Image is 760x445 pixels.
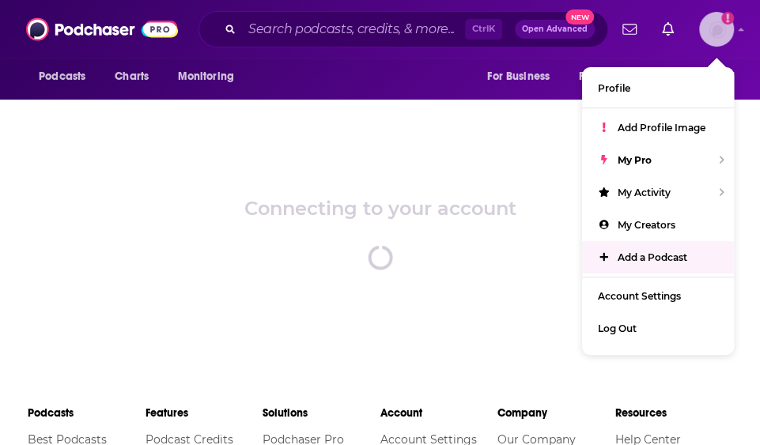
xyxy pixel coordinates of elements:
span: Add a Podcast [618,251,687,263]
li: Company [497,399,614,427]
a: Show notifications dropdown [616,16,643,43]
li: Solutions [263,399,380,427]
button: Open AdvancedNew [515,20,595,39]
span: Charts [115,66,149,88]
span: Log Out [598,322,637,334]
span: More [686,66,713,88]
span: For Business [487,66,550,88]
span: Podcasts [39,66,85,88]
a: Add a Podcast [582,241,734,273]
li: Account [380,399,497,427]
span: My Pro [618,154,652,166]
div: Connecting to your account [244,197,516,220]
button: open menu [476,62,569,92]
span: Ctrl K [465,19,502,40]
span: My Creators [618,219,675,231]
span: Add Profile Image [618,122,705,134]
span: Logged in as WE_Broadcast [699,12,734,47]
span: Monitoring [177,66,233,88]
a: My Creators [582,209,734,241]
button: open menu [675,62,732,92]
span: Open Advanced [522,25,588,33]
button: Show profile menu [699,12,734,47]
a: Charts [104,62,158,92]
svg: Add a profile image [721,12,734,25]
li: Features [146,399,263,427]
button: open menu [166,62,254,92]
div: Search podcasts, credits, & more... [199,11,608,47]
input: Search podcasts, credits, & more... [242,17,465,42]
ul: Show profile menu [582,67,734,355]
img: Podchaser - Follow, Share and Rate Podcasts [26,14,178,44]
li: Podcasts [28,399,145,427]
span: For Podcasters [579,66,655,88]
a: Show notifications dropdown [656,16,680,43]
span: New [565,9,594,25]
a: Add Profile Image [582,111,734,144]
span: Account Settings [598,290,681,302]
li: Resources [614,399,732,427]
a: Profile [582,72,734,104]
a: Account Settings [582,280,734,312]
button: open menu [569,62,678,92]
img: User Profile [699,12,734,47]
span: Profile [598,82,630,94]
span: My Activity [618,187,671,198]
button: open menu [28,62,106,92]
